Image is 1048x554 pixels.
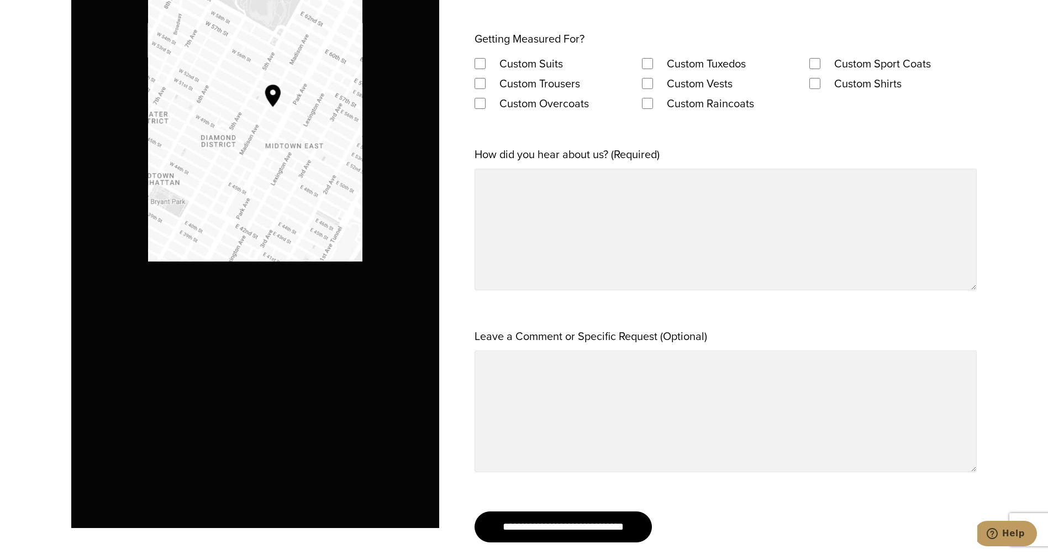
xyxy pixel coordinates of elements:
label: Custom Trousers [488,74,591,93]
label: Custom Vests [656,74,744,93]
label: Leave a Comment or Specific Request (Optional) [475,326,707,346]
label: Custom Sport Coats [823,54,942,74]
label: Custom Raincoats [656,93,765,113]
iframe: Opens a widget where you can chat to one of our agents [977,521,1037,548]
label: Custom Overcoats [488,93,600,113]
legend: Getting Measured For? [475,29,584,49]
label: Custom Suits [488,54,574,74]
label: Custom Tuxedos [656,54,757,74]
label: How did you hear about us? (Required) [475,144,660,164]
label: Custom Shirts [823,74,913,93]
